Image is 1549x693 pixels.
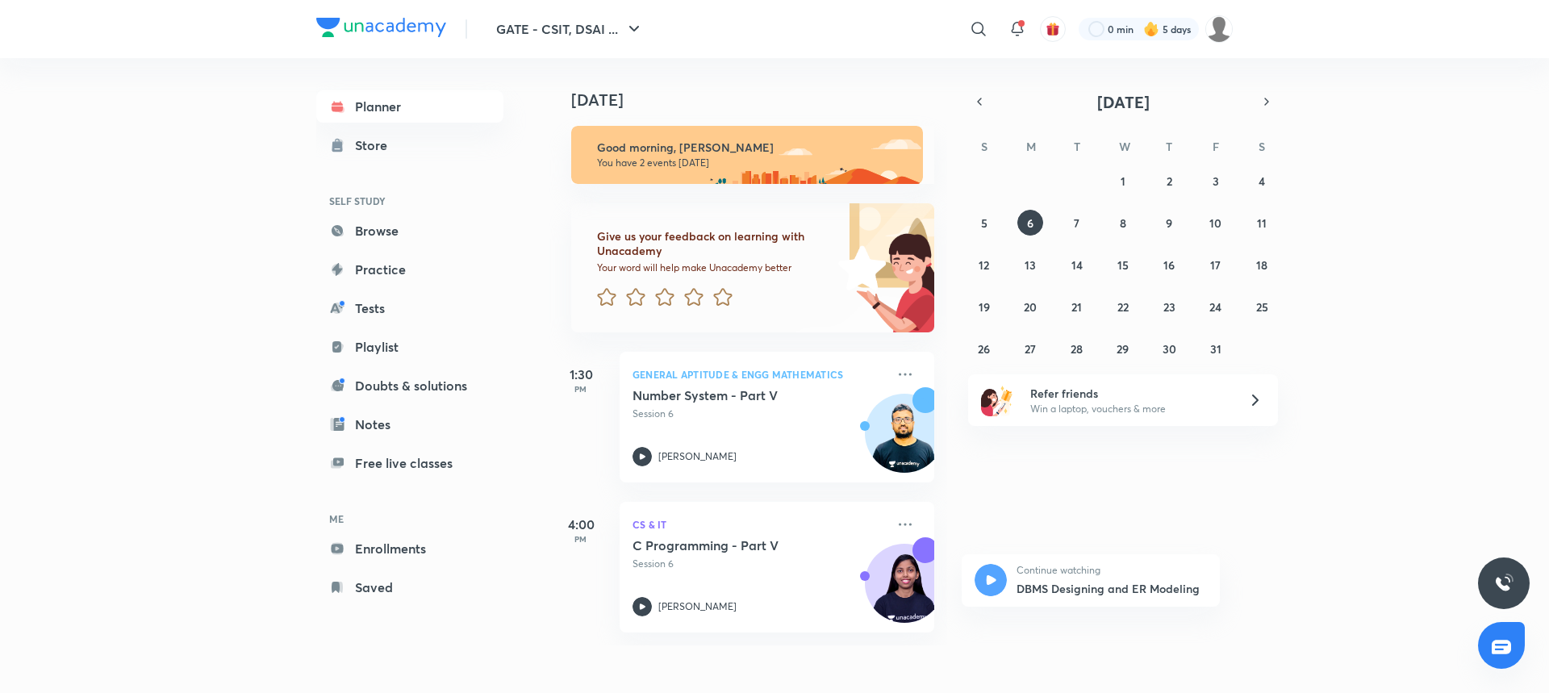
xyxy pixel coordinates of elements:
[633,387,833,403] h5: Number System - Part V
[1026,139,1036,154] abbr: Monday
[1110,168,1136,194] button: October 1, 2025
[486,13,653,45] button: GATE - CSIT, DSAI ...
[1166,215,1172,231] abbr: October 9, 2025
[1074,215,1079,231] abbr: October 7, 2025
[597,140,908,155] h6: Good morning, [PERSON_NAME]
[316,129,503,161] a: Store
[1110,294,1136,319] button: October 22, 2025
[1030,385,1229,402] h6: Refer friends
[981,139,987,154] abbr: Sunday
[1017,210,1043,236] button: October 6, 2025
[1071,341,1083,357] abbr: October 28, 2025
[1017,564,1207,577] p: Continue watching
[1156,252,1182,278] button: October 16, 2025
[971,294,997,319] button: October 19, 2025
[316,571,503,603] a: Saved
[981,384,1013,416] img: referral
[991,90,1255,113] button: [DATE]
[971,252,997,278] button: October 12, 2025
[1156,294,1182,319] button: October 23, 2025
[316,253,503,286] a: Practice
[597,157,908,169] p: You have 2 events [DATE]
[316,90,503,123] a: Planner
[1017,252,1043,278] button: October 13, 2025
[1209,299,1221,315] abbr: October 24, 2025
[1167,173,1172,189] abbr: October 2, 2025
[1213,173,1219,189] abbr: October 3, 2025
[571,126,923,184] img: morning
[1117,341,1129,357] abbr: October 29, 2025
[1249,210,1275,236] button: October 11, 2025
[1203,336,1229,361] button: October 31, 2025
[571,90,950,110] h4: [DATE]
[1064,294,1090,319] button: October 21, 2025
[1025,257,1036,273] abbr: October 13, 2025
[979,257,989,273] abbr: October 12, 2025
[1156,336,1182,361] button: October 30, 2025
[1203,252,1229,278] button: October 17, 2025
[549,384,613,394] p: PM
[1071,257,1083,273] abbr: October 14, 2025
[316,292,503,324] a: Tests
[1119,139,1130,154] abbr: Wednesday
[783,203,934,332] img: feedback_image
[979,299,990,315] abbr: October 19, 2025
[355,136,397,155] div: Store
[978,341,990,357] abbr: October 26, 2025
[316,215,503,247] a: Browse
[1210,257,1221,273] abbr: October 17, 2025
[658,449,737,464] p: [PERSON_NAME]
[316,187,503,215] h6: SELF STUDY
[1027,215,1033,231] abbr: October 6, 2025
[1156,210,1182,236] button: October 9, 2025
[1249,294,1275,319] button: October 25, 2025
[1259,139,1265,154] abbr: Saturday
[633,515,886,534] p: CS & IT
[1143,21,1159,37] img: streak
[1121,173,1125,189] abbr: October 1, 2025
[1209,215,1221,231] abbr: October 10, 2025
[1163,257,1175,273] abbr: October 16, 2025
[1110,252,1136,278] button: October 15, 2025
[1117,299,1129,315] abbr: October 22, 2025
[1494,574,1514,593] img: ttu
[316,505,503,532] h6: ME
[1120,215,1126,231] abbr: October 8, 2025
[1249,168,1275,194] button: October 4, 2025
[316,331,503,363] a: Playlist
[1256,299,1268,315] abbr: October 25, 2025
[1110,336,1136,361] button: October 29, 2025
[316,447,503,479] a: Free live classes
[597,229,833,258] h6: Give us your feedback on learning with Unacademy
[1203,294,1229,319] button: October 24, 2025
[1257,215,1267,231] abbr: October 11, 2025
[971,210,997,236] button: October 5, 2025
[316,408,503,440] a: Notes
[1046,22,1060,36] img: avatar
[633,407,886,421] p: Session 6
[866,553,943,630] img: Avatar
[1259,173,1265,189] abbr: October 4, 2025
[1024,299,1037,315] abbr: October 20, 2025
[1203,168,1229,194] button: October 3, 2025
[316,18,446,37] img: Company Logo
[597,261,833,274] p: Your word will help make Unacademy better
[1064,336,1090,361] button: October 28, 2025
[981,215,987,231] abbr: October 5, 2025
[549,365,613,384] h5: 1:30
[658,599,737,614] p: [PERSON_NAME]
[1166,139,1172,154] abbr: Thursday
[1040,16,1066,42] button: avatar
[633,557,886,571] p: Session 6
[1074,139,1080,154] abbr: Tuesday
[1210,341,1221,357] abbr: October 31, 2025
[1213,139,1219,154] abbr: Friday
[1117,257,1129,273] abbr: October 15, 2025
[549,515,613,534] h5: 4:00
[549,534,613,544] p: PM
[316,369,503,402] a: Doubts & solutions
[1163,299,1175,315] abbr: October 23, 2025
[316,532,503,565] a: Enrollments
[1017,580,1207,597] p: DBMS Designing and ER Modeling
[1030,402,1229,416] p: Win a laptop, vouchers & more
